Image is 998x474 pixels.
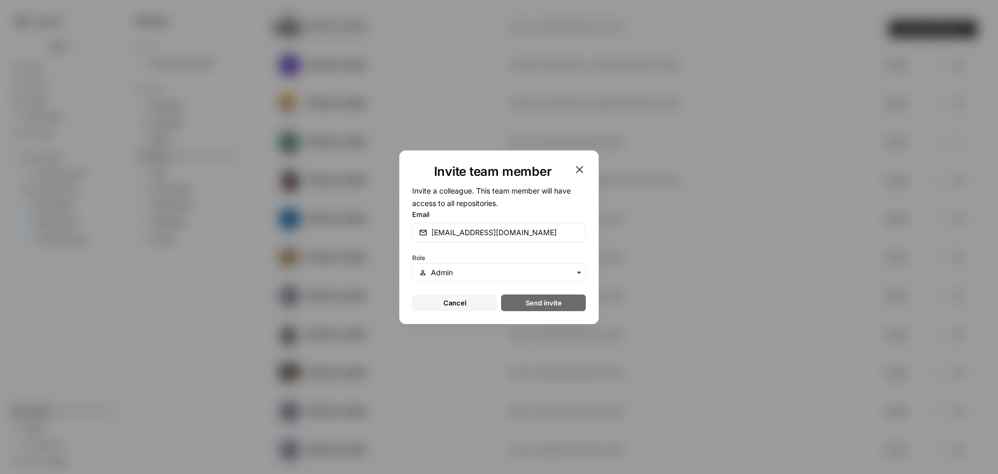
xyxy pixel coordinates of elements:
span: Send invite [526,298,562,308]
input: Admin [431,267,579,278]
h1: Invite team member [412,163,573,180]
button: Cancel [412,294,497,311]
label: Email [412,209,586,220]
input: email@company.com [431,227,579,238]
button: Send invite [501,294,586,311]
span: Role [412,254,425,262]
span: Invite a colleague. This team member will have access to all repositories. [412,186,571,208]
span: Cancel [443,298,466,308]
